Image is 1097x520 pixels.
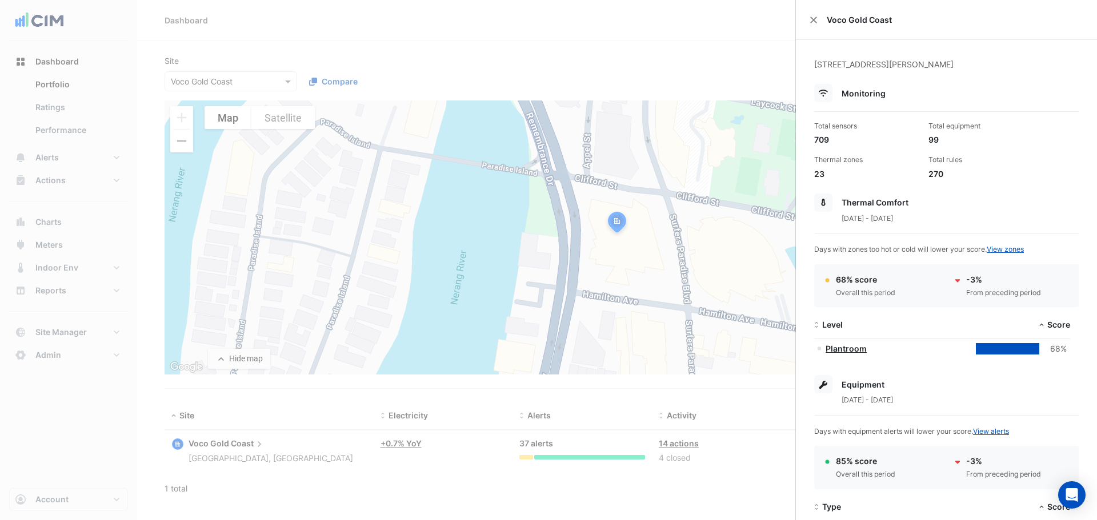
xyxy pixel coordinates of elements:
div: 23 [814,168,919,180]
div: From preceding period [966,288,1041,298]
span: Type [822,502,841,511]
div: 68% [1039,342,1067,356]
div: -3% [966,455,1041,467]
div: Overall this period [836,288,895,298]
div: From preceding period [966,469,1041,479]
span: Voco Gold Coast [827,14,1083,26]
span: Monitoring [842,88,886,98]
span: [DATE] - [DATE] [842,214,893,223]
span: Score [1047,320,1070,329]
div: Total rules [928,155,1034,165]
div: [STREET_ADDRESS][PERSON_NAME] [814,58,1079,84]
div: Total sensors [814,121,919,131]
div: Overall this period [836,469,895,479]
div: Open Intercom Messenger [1058,481,1086,509]
div: 709 [814,134,919,146]
span: Days with equipment alerts will lower your score. [814,427,1009,436]
div: 85% score [836,455,895,467]
span: Level [822,320,843,329]
div: -3% [966,273,1041,285]
a: View alerts [973,427,1009,436]
span: Days with zones too hot or cold will lower your score. [814,245,1024,253]
a: Plantroom [826,344,867,353]
div: 68% score [836,273,895,285]
span: Score [1047,502,1070,511]
span: Thermal Comfort [842,197,908,207]
div: 99 [928,134,1034,146]
div: 270 [928,168,1034,180]
a: View zones [987,245,1024,253]
div: Thermal zones [814,155,919,165]
button: Close [810,16,818,24]
span: Equipment [842,380,884,389]
span: [DATE] - [DATE] [842,396,893,404]
div: Total equipment [928,121,1034,131]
